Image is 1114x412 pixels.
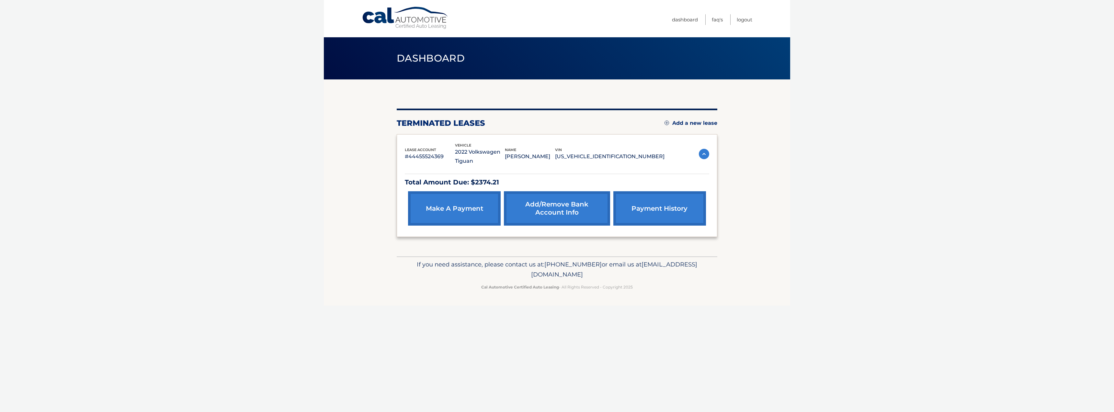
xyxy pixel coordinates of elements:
[712,14,723,25] a: FAQ's
[401,259,713,280] p: If you need assistance, please contact us at: or email us at
[737,14,752,25] a: Logout
[397,118,485,128] h2: terminated leases
[505,152,555,161] p: [PERSON_NAME]
[362,6,449,29] a: Cal Automotive
[405,177,709,188] p: Total Amount Due: $2374.21
[401,284,713,290] p: - All Rights Reserved - Copyright 2025
[455,147,505,166] p: 2022 Volkswagen Tiguan
[455,143,471,147] span: vehicle
[555,147,562,152] span: vin
[481,285,559,289] strong: Cal Automotive Certified Auto Leasing
[397,52,465,64] span: Dashboard
[672,14,698,25] a: Dashboard
[405,152,455,161] p: #44455524369
[405,147,436,152] span: lease account
[665,120,717,126] a: Add a new lease
[555,152,665,161] p: [US_VEHICLE_IDENTIFICATION_NUMBER]
[665,121,669,125] img: add.svg
[544,261,602,268] span: [PHONE_NUMBER]
[504,191,610,226] a: Add/Remove bank account info
[505,147,516,152] span: name
[699,149,709,159] img: accordion-active.svg
[613,191,706,226] a: payment history
[408,191,501,226] a: make a payment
